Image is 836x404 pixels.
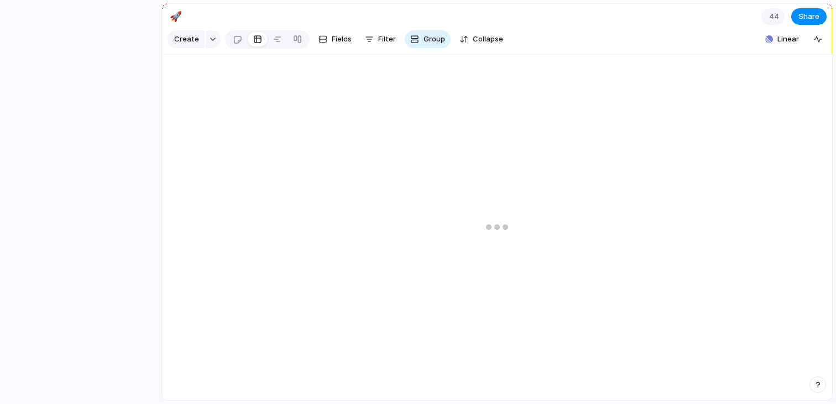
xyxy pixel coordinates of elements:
[170,9,182,24] div: 🚀
[405,30,451,48] button: Group
[378,34,396,45] span: Filter
[777,34,799,45] span: Linear
[473,34,503,45] span: Collapse
[769,11,782,22] span: 44
[168,30,205,48] button: Create
[761,31,803,48] button: Linear
[332,34,352,45] span: Fields
[424,34,445,45] span: Group
[455,30,508,48] button: Collapse
[798,11,819,22] span: Share
[167,8,185,25] button: 🚀
[791,8,827,25] button: Share
[360,30,400,48] button: Filter
[314,30,356,48] button: Fields
[174,34,199,45] span: Create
